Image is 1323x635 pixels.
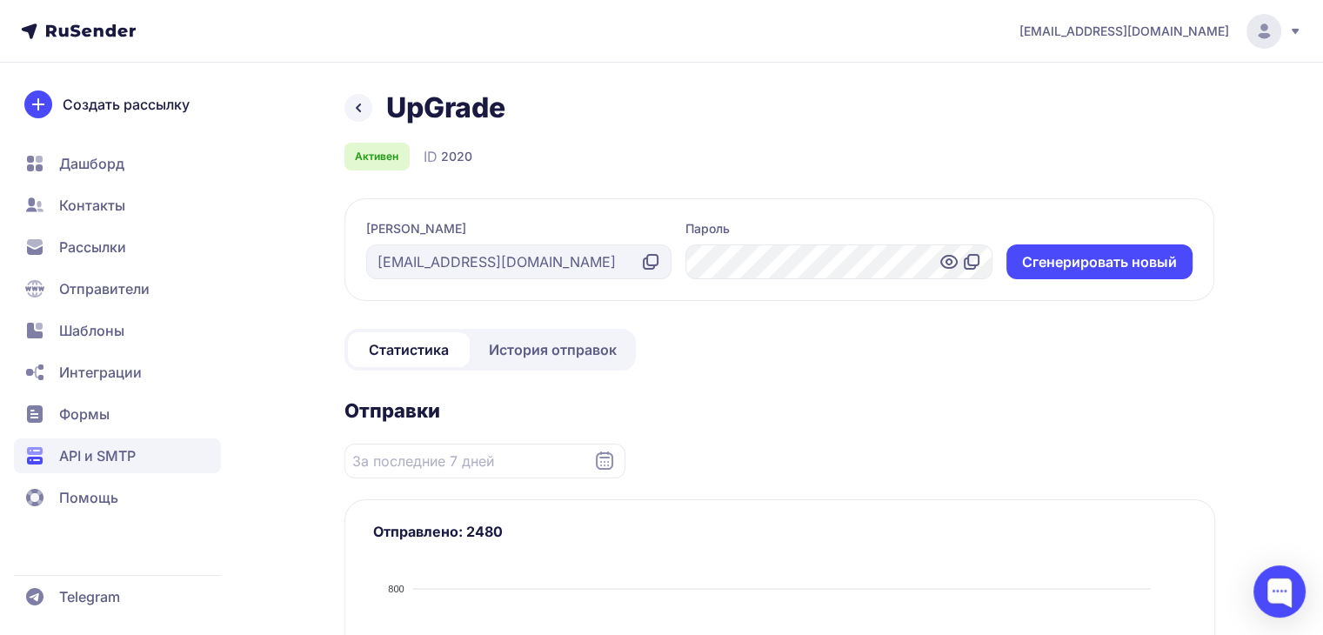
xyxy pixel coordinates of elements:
label: [PERSON_NAME] [366,220,466,237]
span: История отправок [489,339,617,360]
span: Активен [355,150,398,164]
span: Статистика [369,339,449,360]
span: Telegram [59,586,120,607]
input: Datepicker input [344,444,625,478]
span: Интеграции [59,362,142,383]
a: Статистика [348,332,470,367]
span: Формы [59,404,110,424]
label: Пароль [685,220,730,237]
span: API и SMTP [59,445,136,466]
span: Создать рассылку [63,94,190,115]
a: История отправок [473,332,632,367]
div: ID [424,146,472,167]
span: [EMAIL_ADDRESS][DOMAIN_NAME] [1019,23,1229,40]
span: 2020 [441,148,472,165]
span: Шаблоны [59,320,124,341]
span: Отправители [59,278,150,299]
span: Помощь [59,487,118,508]
h2: Отправки [344,398,1215,423]
a: Telegram [14,579,221,614]
h3: Отправлено: 2480 [373,521,1186,542]
h1: UpGrade [386,90,505,125]
tspan: 800 [388,584,404,594]
span: Рассылки [59,237,126,257]
span: Контакты [59,195,125,216]
span: Дашборд [59,153,124,174]
button: Cгенерировать новый [1006,244,1193,279]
